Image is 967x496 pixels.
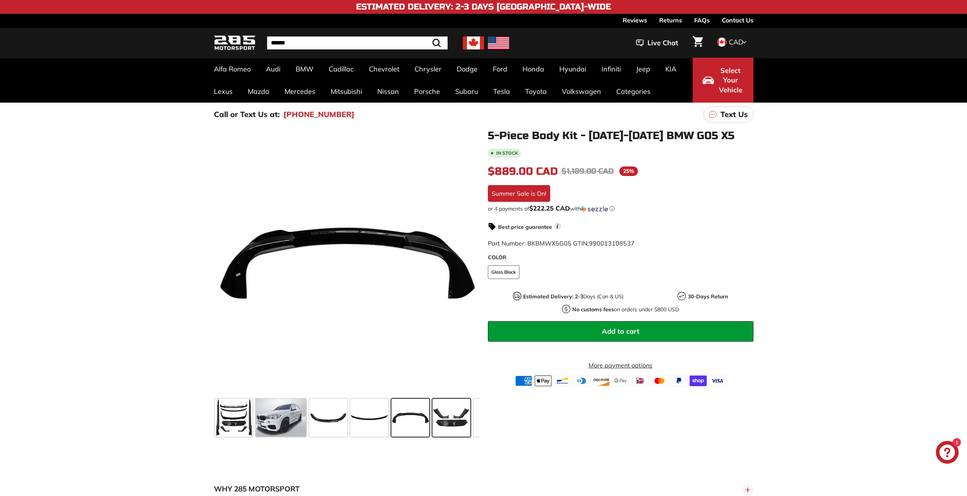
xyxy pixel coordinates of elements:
span: i [554,223,561,230]
span: Add to cart [602,327,639,336]
a: Nissan [370,80,407,103]
div: Summer Sale is On! [488,185,550,202]
div: or 4 payments of with [488,205,753,212]
img: apple_pay [535,376,552,386]
span: Select Your Vehicle [718,66,744,95]
img: Sezzle [581,206,608,212]
a: Jeep [628,58,658,80]
img: master [651,376,668,386]
img: visa [709,376,726,386]
div: or 4 payments of$222.25 CADwithSezzle Click to learn more about Sezzle [488,205,753,212]
a: Text Us [703,106,753,122]
span: Live Chat [647,38,678,48]
span: $222.25 CAD [529,204,570,212]
a: FAQs [694,14,710,27]
a: [PHONE_NUMBER] [283,109,355,120]
img: american_express [515,376,532,386]
a: Chrysler [407,58,449,80]
a: BMW [288,58,321,80]
span: 990013108537 [589,239,635,247]
a: Mazda [240,80,277,103]
a: Cart [688,30,707,56]
a: Chevrolet [361,58,407,80]
strong: No customs fees [572,306,614,313]
a: Dodge [449,58,485,80]
img: paypal [670,376,687,386]
p: Text Us [720,109,748,120]
h1: 5-Piece Body Kit - [DATE]-[DATE] BMW G05 X5 [488,130,753,142]
a: Infiniti [594,58,628,80]
p: Days (Can & US) [523,293,624,301]
a: Reviews [623,14,647,27]
a: Returns [659,14,682,27]
a: Cadillac [321,58,361,80]
span: 25% [619,166,638,176]
inbox-online-store-chat: Shopify online store chat [934,441,961,466]
img: bancontact [554,376,571,386]
a: Mitsubishi [323,80,370,103]
a: Audi [258,58,288,80]
span: Part Number: BKBMWX5G05 GTIN: [488,239,635,247]
a: Mercedes [277,80,323,103]
a: Hyundai [552,58,594,80]
a: KIA [658,58,684,80]
a: Toyota [518,80,554,103]
a: More payment options [488,361,753,370]
img: diners_club [573,376,590,386]
input: Search [267,36,448,49]
strong: 30-Days Return [688,293,728,300]
strong: Best price guarantee [498,223,552,230]
a: Tesla [486,80,518,103]
a: Categories [609,80,658,103]
b: In stock [496,151,518,155]
a: Porsche [407,80,448,103]
img: google_pay [612,376,629,386]
strong: Estimated Delivery: 2-3 [523,293,583,300]
p: on orders under $800 USD [572,306,679,314]
a: Volkswagen [554,80,609,103]
button: Live Chat [626,33,688,52]
a: Honda [515,58,552,80]
img: shopify_pay [690,376,707,386]
a: Alfa Romeo [206,58,258,80]
a: Subaru [448,80,486,103]
p: Call or Text Us at: [214,109,280,120]
button: Add to cart [488,321,753,342]
button: Select Your Vehicle [693,58,753,103]
a: Lexus [206,80,240,103]
img: ideal [631,376,649,386]
h4: Estimated Delivery: 2-3 Days [GEOGRAPHIC_DATA]-Wide [356,2,611,11]
span: $1,189.00 CAD [562,166,614,176]
a: Ford [485,58,515,80]
img: discover [593,376,610,386]
a: Contact Us [722,14,753,27]
label: COLOR [488,254,753,261]
span: CAD [729,38,743,46]
img: Logo_285_Motorsport_areodynamics_components [214,34,256,52]
span: $889.00 CAD [488,165,558,178]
